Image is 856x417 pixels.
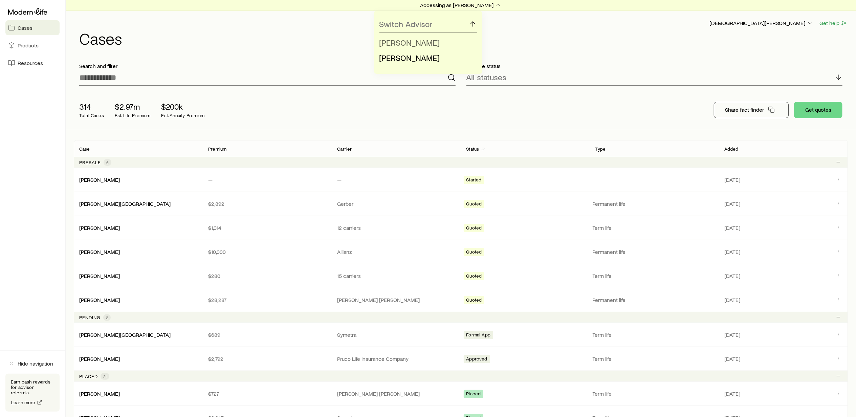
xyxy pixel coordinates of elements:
span: 2 [106,315,108,320]
p: Accessing as [PERSON_NAME] [420,2,502,8]
a: [PERSON_NAME] [79,297,120,303]
p: Total Cases [79,113,104,118]
p: [PERSON_NAME] [PERSON_NAME] [337,297,455,303]
p: Term life [593,331,716,338]
span: Placed [466,391,481,398]
span: Quoted [466,249,482,256]
span: [DATE] [724,331,740,338]
div: [PERSON_NAME] [79,224,120,232]
a: [PERSON_NAME][GEOGRAPHIC_DATA] [79,200,171,207]
p: 314 [79,102,104,111]
a: [PERSON_NAME] [79,224,120,231]
p: Term life [593,390,716,397]
p: 15 carriers [337,272,455,279]
p: Allianz [337,248,455,255]
span: Hide navigation [18,360,53,367]
span: [DATE] [724,297,740,303]
p: [PERSON_NAME] [PERSON_NAME] [337,390,455,397]
p: Status [466,146,479,152]
div: [PERSON_NAME][GEOGRAPHIC_DATA] [79,331,171,338]
p: Est. Life Premium [115,113,151,118]
p: Pruco Life Insurance Company [337,355,455,362]
span: [DATE] [724,176,740,183]
p: Permanent life [593,297,716,303]
a: [PERSON_NAME][GEOGRAPHIC_DATA] [79,331,171,338]
p: $28,287 [208,297,326,303]
div: Earn cash rewards for advisor referrals.Learn more [5,374,60,412]
div: [PERSON_NAME] [79,355,120,363]
p: Presale [79,160,101,165]
span: Started [466,177,482,184]
p: — [208,176,326,183]
p: Premium [208,146,226,152]
p: Type [595,146,606,152]
p: 12 carriers [337,224,455,231]
span: Learn more [11,400,36,405]
p: Share fact finder [725,106,764,113]
a: [PERSON_NAME] [79,355,120,362]
p: — [337,176,455,183]
a: [PERSON_NAME] [79,176,120,183]
p: $10,000 [208,248,326,255]
p: Permanent life [593,248,716,255]
p: $2.97m [115,102,151,111]
p: $2,792 [208,355,326,362]
p: $689 [208,331,326,338]
a: [PERSON_NAME] [79,272,120,279]
span: 21 [103,374,107,379]
p: Earn cash rewards for advisor referrals. [11,379,54,395]
button: Get quotes [794,102,842,118]
p: Placed [79,374,98,379]
p: Term life [593,272,716,279]
button: Hide navigation [5,356,60,371]
button: Share fact finder [714,102,789,118]
span: [PERSON_NAME] [379,38,440,47]
li: Ari Fischman [379,35,473,50]
p: Gerber [337,200,455,207]
p: Carrier [337,146,352,152]
p: $280 [208,272,326,279]
p: Term life [593,355,716,362]
span: Formal App [466,332,491,339]
p: Pending [79,315,101,320]
p: Added [724,146,739,152]
div: [PERSON_NAME][GEOGRAPHIC_DATA] [79,200,171,207]
span: [DATE] [724,248,740,255]
div: [PERSON_NAME] [79,272,120,280]
span: [DATE] [724,390,740,397]
a: [PERSON_NAME] [79,390,120,397]
li: Todd Wolfe [379,50,473,66]
p: Term life [593,224,716,231]
p: $2,892 [208,200,326,207]
span: Approved [466,356,487,363]
p: $1,014 [208,224,326,231]
span: [DATE] [724,200,740,207]
p: $200k [161,102,205,111]
div: [PERSON_NAME] [79,297,120,304]
div: [PERSON_NAME] [79,248,120,256]
span: 6 [106,160,109,165]
span: [DATE] [724,224,740,231]
div: [PERSON_NAME] [79,176,120,183]
p: $727 [208,390,326,397]
p: Est. Annuity Premium [161,113,205,118]
p: All statuses [466,72,507,82]
span: Quoted [466,225,482,232]
p: Symetra [337,331,455,338]
span: Quoted [466,297,482,304]
span: [DATE] [724,272,740,279]
p: Case [79,146,90,152]
p: Permanent life [593,200,716,207]
span: [DATE] [724,355,740,362]
span: Quoted [466,273,482,280]
span: [PERSON_NAME] [379,53,440,63]
p: Switch Advisor [379,19,433,29]
span: Quoted [466,201,482,208]
a: [PERSON_NAME] [79,248,120,255]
